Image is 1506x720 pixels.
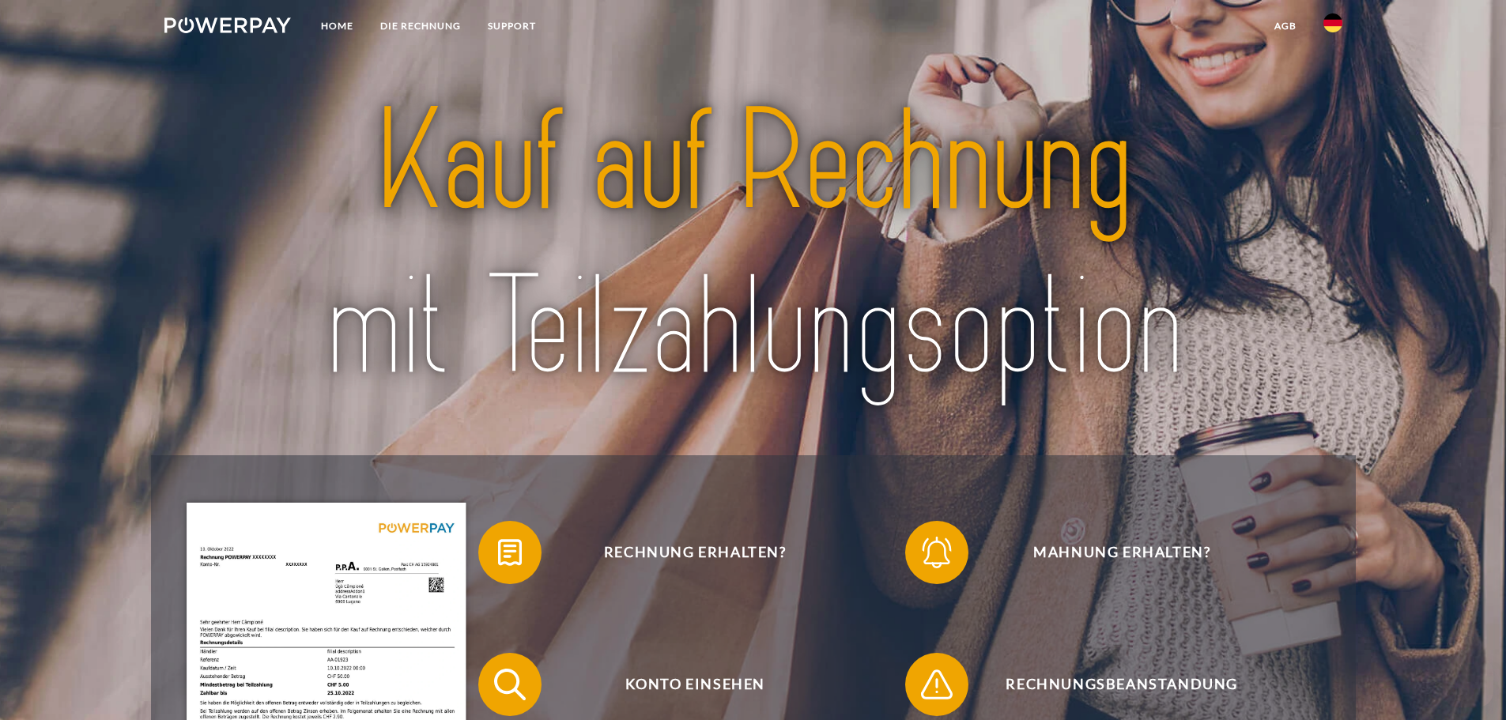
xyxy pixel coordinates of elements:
button: Rechnung erhalten? [478,521,889,584]
span: Rechnung erhalten? [501,521,889,584]
img: qb_bill.svg [490,533,530,572]
img: de [1323,13,1342,32]
a: agb [1261,12,1310,40]
button: Mahnung erhalten? [905,521,1316,584]
button: Rechnungsbeanstandung [905,653,1316,716]
a: Home [308,12,367,40]
img: title-powerpay_de.svg [222,72,1284,418]
span: Mahnung erhalten? [928,521,1315,584]
img: logo-powerpay-white.svg [164,17,292,33]
span: Rechnungsbeanstandung [928,653,1315,716]
span: Konto einsehen [501,653,889,716]
a: DIE RECHNUNG [367,12,474,40]
img: qb_warning.svg [917,665,957,704]
button: Konto einsehen [478,653,889,716]
img: qb_search.svg [490,665,530,704]
a: SUPPORT [474,12,549,40]
img: qb_bell.svg [917,533,957,572]
iframe: Schaltfläche zum Öffnen des Messaging-Fensters [1443,657,1493,707]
